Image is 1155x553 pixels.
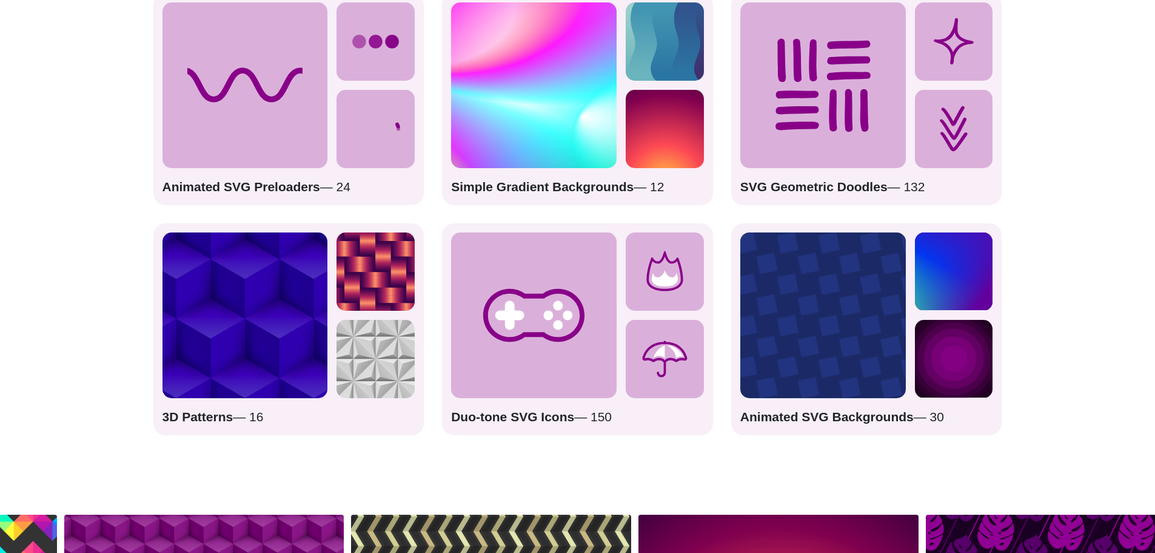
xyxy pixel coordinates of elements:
img: blue-stacked-cube-pattern [162,232,328,398]
strong: SVG Geometric Doodles [740,180,888,194]
p: — 150 [451,407,704,427]
img: red shiny ribbon woven into a pattern [336,232,415,311]
img: Triangular 3d panels in a pattern [336,320,415,398]
img: colorful radial mesh gradient rainbow [451,2,617,168]
img: glowing yellow warming the purple vector sky [626,90,704,168]
strong: Duo-tone SVG Icons [451,410,574,424]
strong: Simple Gradient Backgrounds [451,180,634,194]
p: — 12 [451,177,704,197]
p: — 16 [162,407,415,427]
p: — 30 [740,407,993,427]
strong: Animated SVG Backgrounds [740,410,914,424]
img: alternating gradient chain from purple to green [626,2,704,81]
p: — 24 [162,177,415,197]
strong: Animated SVG Preloaders [162,180,320,194]
strong: 3D Patterns [162,410,233,424]
p: — 132 [740,177,993,197]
